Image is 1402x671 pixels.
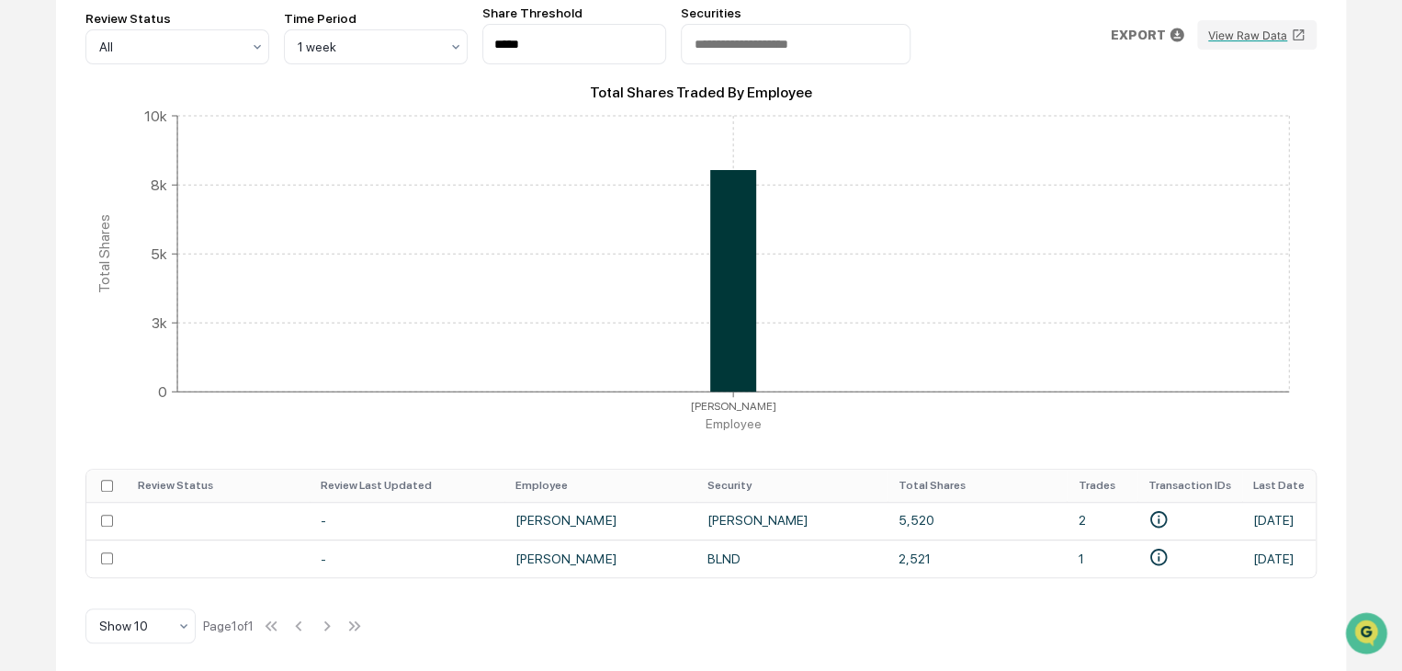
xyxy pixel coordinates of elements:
[18,141,51,174] img: 1746055101610-c473b297-6a78-478c-a979-82029cc54cd1
[482,6,666,20] div: Share Threshold
[11,224,126,257] a: 🖐️Preclearance
[1067,470,1136,502] th: Trades
[203,619,254,633] div: Page 1 of 1
[312,146,334,168] button: Start new chat
[590,84,812,101] text: Total Shares Traded By Employee
[1242,470,1316,502] th: Last Date
[1137,470,1242,502] th: Transaction IDs
[18,233,33,248] div: 🖐️
[126,224,235,257] a: 🗄️Attestations
[1067,502,1136,540] td: 2
[96,214,113,293] tspan: Total Shares
[11,259,123,292] a: 🔎Data Lookup
[18,39,334,68] p: How can we help?
[888,502,1067,540] td: 5,520
[284,11,468,26] div: Time Period
[151,245,167,262] tspan: 5k
[151,176,167,193] tspan: 8k
[152,313,167,331] tspan: 3k
[681,6,910,20] div: Securities
[888,540,1067,577] td: 2,521
[152,232,228,250] span: Attestations
[37,267,116,285] span: Data Lookup
[705,416,761,431] tspan: Employee
[888,470,1067,502] th: Total Shares
[144,107,167,124] tspan: 10k
[310,540,505,577] td: -
[1197,20,1317,50] button: View Raw Data
[158,382,167,400] tspan: 0
[696,502,888,540] td: [PERSON_NAME]
[18,268,33,283] div: 🔎
[133,233,148,248] div: 🗄️
[1148,509,1169,529] svg: • Plaid-xLXq8wMxg1F1YaJ93ma4iNDgXYvEe6Um1q79B • Plaid-j7p9BoEPMbULjzmKJEzOsKeqr58M0EFvq5Er4
[1067,540,1136,577] td: 1
[37,232,119,250] span: Preclearance
[690,399,775,412] tspan: [PERSON_NAME]
[696,470,888,502] th: Security
[183,312,222,325] span: Pylon
[310,470,505,502] th: Review Last Updated
[1242,540,1316,577] td: [DATE]
[504,470,695,502] th: Employee
[1343,610,1393,660] iframe: Open customer support
[696,540,888,577] td: BLND
[85,11,269,26] div: Review Status
[310,502,505,540] td: -
[62,159,232,174] div: We're available if you need us!
[1110,28,1165,42] p: EXPORT
[504,540,695,577] td: [PERSON_NAME]
[62,141,301,159] div: Start new chat
[1148,547,1169,567] svg: • Plaid-OwX6JOxzPDfvLMb1DPMyU6erMM800YIgBpa3w
[1242,502,1316,540] td: [DATE]
[504,502,695,540] td: [PERSON_NAME]
[127,470,310,502] th: Review Status
[130,311,222,325] a: Powered byPylon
